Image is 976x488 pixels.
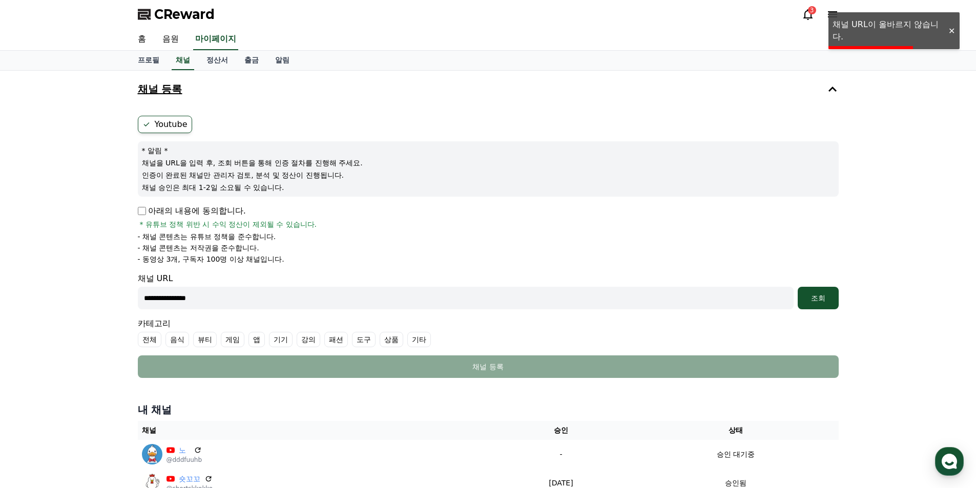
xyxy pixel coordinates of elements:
[633,421,838,440] th: 상태
[297,332,320,347] label: 강의
[193,29,238,50] a: 마이페이지
[158,340,171,348] span: 설정
[352,332,376,347] label: 도구
[142,444,162,464] img: 노
[269,332,293,347] label: 기기
[94,341,106,349] span: 대화
[193,332,217,347] label: 뷰티
[380,332,403,347] label: 상품
[138,116,192,133] label: Youtube
[132,325,197,350] a: 설정
[138,332,161,347] label: 전체
[808,6,816,14] div: 3
[130,51,168,70] a: 프로필
[172,51,194,70] a: 채널
[493,449,629,460] p: -
[138,243,259,253] p: - 채널 콘텐츠는 저작권을 준수합니다.
[167,456,202,464] p: @dddfuuhb
[138,6,215,23] a: CReward
[138,254,284,264] p: - 동영상 3개, 구독자 100명 이상 채널입니다.
[138,231,276,242] p: - 채널 콘텐츠는 유튜브 정책을 준수합니다.
[138,402,839,417] h4: 내 채널
[138,83,182,95] h4: 채널 등록
[138,205,246,217] p: 아래의 내용에 동의합니다.
[236,51,267,70] a: 출금
[221,332,244,347] label: 게임
[158,362,818,372] div: 채널 등록
[407,332,431,347] label: 기타
[798,287,839,309] button: 조회
[138,317,839,347] div: 카테고리
[165,332,189,347] label: 음식
[489,421,633,440] th: 승인
[138,355,839,378] button: 채널 등록
[198,51,236,70] a: 정산서
[267,51,298,70] a: 알림
[179,474,201,484] a: 숏꼬꼬
[324,332,348,347] label: 패션
[32,340,38,348] span: 홈
[802,8,814,20] a: 3
[248,332,265,347] label: 앱
[138,421,489,440] th: 채널
[134,75,843,103] button: 채널 등록
[138,272,839,309] div: 채널 URL
[142,182,835,193] p: 채널 승인은 최대 1-2일 소요될 수 있습니다.
[3,325,68,350] a: 홈
[802,293,835,303] div: 조회
[142,158,835,168] p: 채널을 URL을 입력 후, 조회 버튼을 통해 인증 절차를 진행해 주세요.
[130,29,154,50] a: 홈
[68,325,132,350] a: 대화
[140,219,317,229] span: * 유튜브 정책 위반 시 수익 정산이 제외될 수 있습니다.
[154,29,187,50] a: 음원
[179,445,190,456] a: 노
[717,449,755,460] p: 승인 대기중
[154,6,215,23] span: CReward
[142,170,835,180] p: 인증이 완료된 채널만 관리자 검토, 분석 및 정산이 진행됩니다.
